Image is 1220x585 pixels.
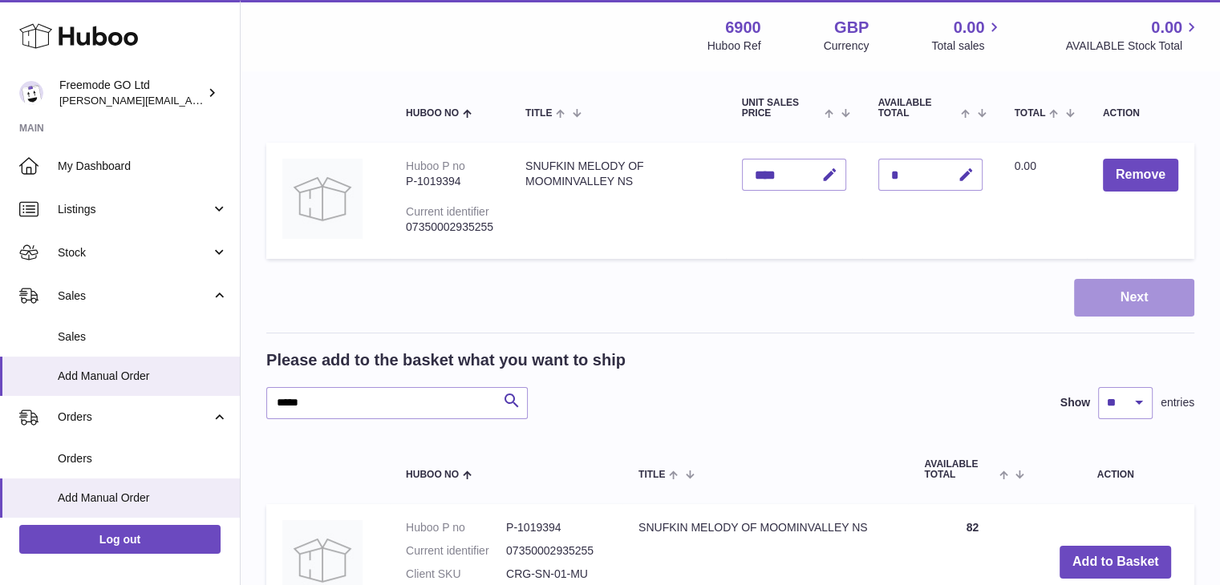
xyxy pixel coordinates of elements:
span: Title [638,470,665,480]
img: lenka.smikniarova@gioteck.com [19,81,43,105]
div: Action [1103,108,1178,119]
h2: Please add to the basket what you want to ship [266,349,626,371]
dd: P-1019394 [506,520,606,535]
span: 0.00 [954,17,985,38]
span: Total sales [931,38,1003,54]
dt: Client SKU [406,567,506,582]
span: Unit Sales Price [742,98,821,119]
span: 0.00 [1015,159,1036,172]
span: Sales [58,288,211,304]
button: Next [1074,279,1194,317]
span: Huboo no [406,470,459,480]
button: Remove [1103,159,1178,192]
dt: Current identifier [406,543,506,559]
dt: Huboo P no [406,520,506,535]
span: Huboo no [406,108,459,119]
th: Action [1036,443,1194,496]
span: 0.00 [1151,17,1182,38]
dd: CRG-SN-01-MU [506,567,606,582]
span: My Dashboard [58,159,228,174]
span: AVAILABLE Total [878,98,958,119]
a: 0.00 AVAILABLE Stock Total [1065,17,1201,54]
span: [PERSON_NAME][EMAIL_ADDRESS][DOMAIN_NAME] [59,94,322,107]
span: entries [1161,395,1194,410]
div: Current identifier [406,205,489,218]
span: AVAILABLE Total [924,459,995,480]
span: Listings [58,202,211,217]
span: Sales [58,329,228,345]
button: Add to Basket [1060,546,1172,579]
div: P-1019394 [406,174,493,189]
label: Show [1060,395,1090,410]
div: Currency [824,38,869,54]
span: AVAILABLE Stock Total [1065,38,1201,54]
div: Huboo Ref [707,38,761,54]
a: 0.00 Total sales [931,17,1003,54]
dd: 07350002935255 [506,543,606,559]
div: Huboo P no [406,159,465,172]
span: Orders [58,409,211,425]
strong: 6900 [725,17,761,38]
span: Add Manual Order [58,369,228,384]
span: Title [525,108,552,119]
img: SNUFKIN MELODY OF MOOMINVALLEY NS [282,159,363,239]
td: SNUFKIN MELODY OF MOOMINVALLEY NS [509,143,726,259]
div: 07350002935255 [406,220,493,235]
a: Log out [19,525,221,554]
span: Stock [58,245,211,260]
strong: GBP [834,17,869,38]
span: Orders [58,451,228,466]
span: Add Manual Order [58,490,228,506]
span: Total [1015,108,1046,119]
div: Freemode GO Ltd [59,78,204,108]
